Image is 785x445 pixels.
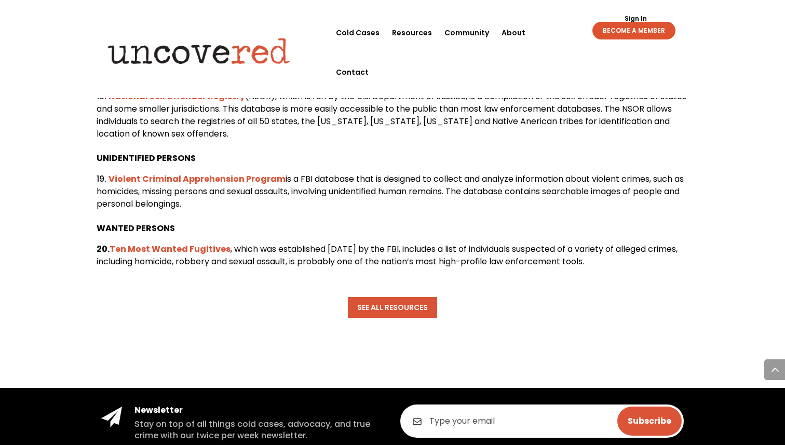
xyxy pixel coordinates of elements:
[619,16,653,22] a: Sign In
[348,297,437,318] a: See All Resources
[97,243,678,267] span: , which was established [DATE] by the FBI, includes a list of individuals suspected of a variety ...
[617,407,682,436] input: Subscribe
[97,90,686,140] span: (NSOR), which is run by the U.S. Department of Justice, is a compilation of the sex offeder regis...
[97,222,175,234] b: WANTED PERSONS
[99,31,299,71] img: Uncovered logo
[134,404,385,416] h4: Newsletter
[110,243,231,255] a: Ten Most Wanted Fugitives
[336,13,380,52] a: Cold Cases
[134,419,385,442] h5: Stay on top of all things cold cases, advocacy, and true crime with our twice per week newsletter.
[109,173,286,185] a: Violent Criminal Apprehension Program
[400,404,684,438] input: Type your email
[97,173,684,210] span: is a FBI database that is designed to collect and analyze information about violent crimes, such ...
[592,22,675,39] a: BECOME A MEMBER
[444,13,489,52] a: Community
[97,152,196,164] b: UNIDENTIFIED PERSONS
[336,52,369,92] a: Contact
[392,13,432,52] a: Resources
[502,13,525,52] a: About
[97,243,110,255] b: 20.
